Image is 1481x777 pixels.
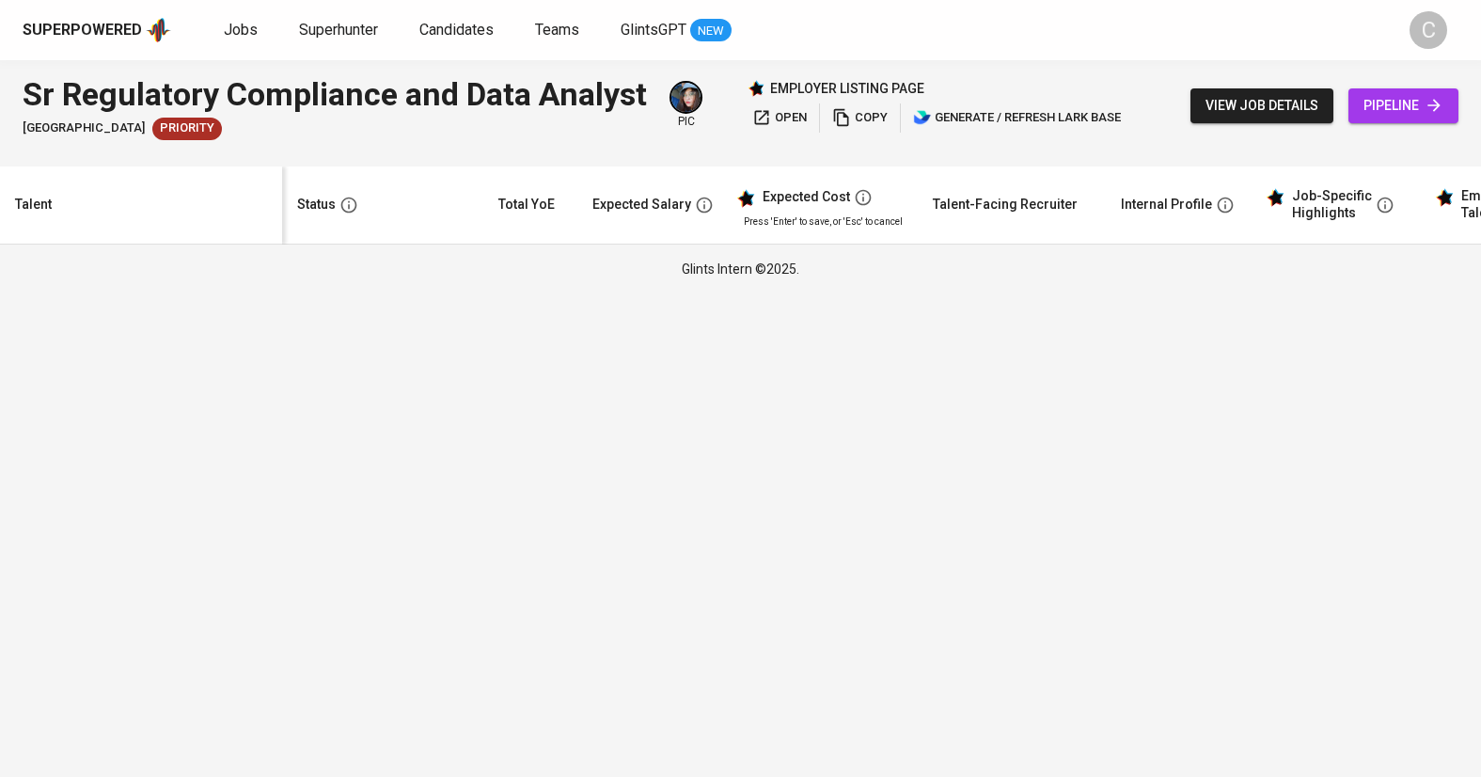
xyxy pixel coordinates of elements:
button: copy [827,103,892,133]
span: copy [832,107,888,129]
p: employer listing page [770,79,924,98]
span: Jobs [224,21,258,39]
div: C [1410,11,1447,49]
div: Total YoE [498,193,555,216]
span: GlintsGPT [621,21,686,39]
span: generate / refresh lark base [913,107,1121,129]
img: app logo [146,16,171,44]
button: lark generate / refresh lark base [908,103,1126,133]
button: view job details [1190,88,1333,123]
a: pipeline [1348,88,1458,123]
img: glints_star.svg [736,189,755,208]
img: Glints Star [748,80,764,97]
img: glints_star.svg [1435,188,1454,207]
div: Job-Specific Highlights [1292,188,1372,221]
div: Talent [15,193,52,216]
a: Superhunter [299,19,382,42]
span: open [752,107,807,129]
span: view job details [1205,94,1318,118]
a: GlintsGPT NEW [621,19,732,42]
span: pipeline [1363,94,1443,118]
span: Teams [535,21,579,39]
span: [GEOGRAPHIC_DATA] [23,119,145,137]
div: Internal Profile [1121,193,1212,216]
div: Talent-Facing Recruiter [933,193,1078,216]
div: Client Priority, More Profiles Required [152,118,222,140]
div: Sr Regulatory Compliance and Data Analyst [23,71,647,118]
img: glints_star.svg [1266,188,1284,207]
span: Priority [152,119,222,137]
div: Expected Salary [592,193,691,216]
img: lark [913,108,932,127]
a: Candidates [419,19,497,42]
span: NEW [690,22,732,40]
img: diazagista@glints.com [671,83,701,112]
div: Status [297,193,336,216]
p: Press 'Enter' to save, or 'Esc' to cancel [744,214,903,229]
div: Expected Cost [763,189,850,206]
a: Teams [535,19,583,42]
a: Superpoweredapp logo [23,16,171,44]
button: open [748,103,811,133]
div: Superpowered [23,20,142,41]
span: Candidates [419,21,494,39]
div: pic [670,81,702,130]
span: Superhunter [299,21,378,39]
a: Jobs [224,19,261,42]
